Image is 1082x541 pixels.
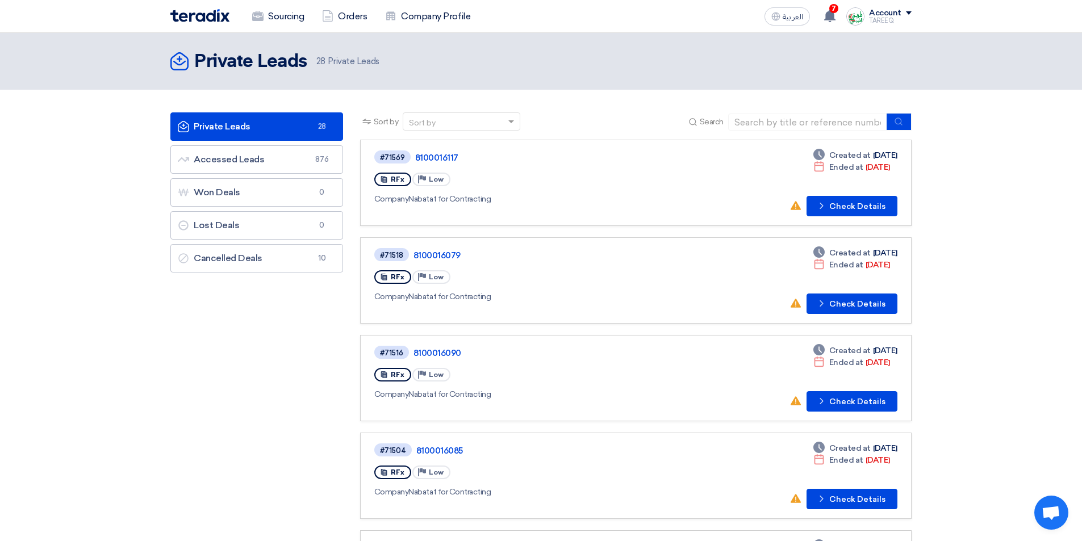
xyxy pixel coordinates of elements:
span: Company [374,292,409,301]
div: [DATE] [813,161,890,173]
div: [DATE] [813,149,897,161]
span: Ended at [829,161,863,173]
div: TAREEQ [869,18,912,24]
span: RFx [391,468,404,476]
span: Search [700,116,724,128]
span: RFx [391,175,404,183]
div: #71569 [380,154,405,161]
button: العربية [764,7,810,26]
img: Teradix logo [170,9,229,22]
div: [DATE] [813,259,890,271]
a: Won Deals0 [170,178,343,207]
div: #71504 [380,447,406,454]
div: [DATE] [813,247,897,259]
a: 8100016090 [413,348,697,358]
h2: Private Leads [194,51,307,73]
div: [DATE] [813,442,897,454]
span: Ended at [829,357,863,368]
span: 876 [315,154,329,165]
a: Lost Deals0 [170,211,343,240]
button: Check Details [807,293,897,314]
span: Company [374,194,409,204]
img: Screenshot___1727703618088.png [846,7,864,26]
button: Check Details [807,391,897,412]
span: Created at [829,149,871,161]
a: 8100016117 [415,153,699,163]
span: Private Leads [316,55,379,68]
span: 28 [316,56,325,66]
a: 8100016085 [416,446,700,456]
a: 8100016079 [413,250,697,261]
div: Nabatat for Contracting [374,291,700,303]
span: Company [374,487,409,497]
span: العربية [783,13,803,21]
div: Sort by [409,117,436,129]
a: Sourcing [243,4,313,29]
div: Nabatat for Contracting [374,486,703,498]
div: #71516 [380,349,403,357]
span: Created at [829,247,871,259]
span: Low [429,273,444,281]
div: [DATE] [813,345,897,357]
a: Orders [313,4,376,29]
a: Private Leads28 [170,112,343,141]
div: [DATE] [813,357,890,368]
div: #71518 [380,251,403,259]
span: RFx [391,371,404,379]
div: [DATE] [813,454,890,466]
div: Nabatat for Contracting [374,388,700,400]
span: Created at [829,442,871,454]
span: 7 [829,4,838,13]
span: Sort by [374,116,399,128]
span: RFx [391,273,404,281]
a: Cancelled Deals10 [170,244,343,272]
a: Company Profile [376,4,479,29]
span: Ended at [829,454,863,466]
a: Accessed Leads876 [170,145,343,174]
span: 0 [315,187,329,198]
input: Search by title or reference number [728,114,887,131]
span: Created at [829,345,871,357]
span: Low [429,371,444,379]
div: Account [869,9,901,18]
span: Company [374,389,409,399]
span: 10 [315,253,329,264]
button: Check Details [807,489,897,509]
span: 0 [315,220,329,231]
button: Check Details [807,196,897,216]
span: 28 [315,121,329,132]
span: Low [429,468,444,476]
div: Nabatat for Contracting [374,193,701,205]
div: Open chat [1034,496,1068,530]
span: Ended at [829,259,863,271]
span: Low [429,175,444,183]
